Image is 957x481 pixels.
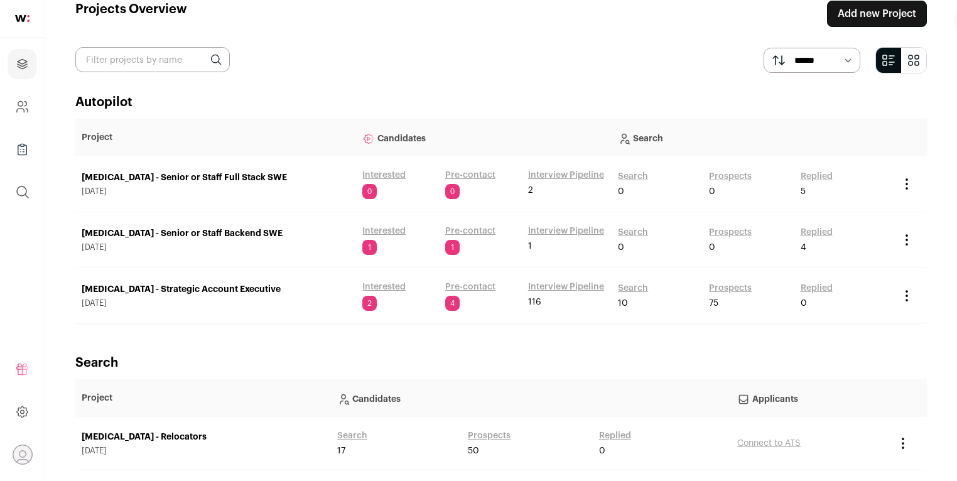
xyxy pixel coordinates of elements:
a: Interview Pipeline [528,169,604,181]
a: Pre-contact [445,225,495,237]
a: Prospects [709,226,752,239]
a: Interested [362,281,406,293]
a: Search [618,282,648,295]
a: [MEDICAL_DATA] - Strategic Account Executive [82,283,350,296]
a: [MEDICAL_DATA] - Relocators [82,431,325,443]
span: 0 [709,185,715,198]
a: Interview Pipeline [528,281,604,293]
p: Applicants [737,386,883,411]
p: Candidates [362,125,605,150]
span: 0 [599,445,605,457]
a: Prospects [709,282,752,295]
a: [MEDICAL_DATA] - Senior or Staff Full Stack SWE [82,171,350,184]
a: [MEDICAL_DATA] - Senior or Staff Backend SWE [82,227,350,240]
a: Interview Pipeline [528,225,604,237]
a: Replied [801,170,833,183]
a: Company and ATS Settings [8,92,37,122]
a: Replied [801,282,833,295]
button: Project Actions [899,288,914,303]
span: [DATE] [82,446,325,456]
a: Pre-contact [445,169,495,181]
p: Project [82,131,350,144]
span: 4 [445,296,460,311]
span: 1 [528,240,532,252]
span: 75 [709,297,718,310]
a: Pre-contact [445,281,495,293]
a: Prospects [468,430,511,442]
h2: Search [75,354,927,372]
span: 116 [528,296,541,308]
img: wellfound-shorthand-0d5821cbd27db2630d0214b213865d53afaa358527fdda9d0ea32b1df1b89c2c.svg [15,15,30,22]
a: Replied [801,226,833,239]
a: Connect to ATS [737,439,801,448]
a: Prospects [709,170,752,183]
button: Open dropdown [13,445,33,465]
span: 1 [362,240,377,255]
span: 5 [801,185,806,198]
a: Replied [599,430,631,442]
a: Search [618,226,648,239]
span: 17 [337,445,345,457]
span: 50 [468,445,479,457]
span: 4 [801,241,806,254]
button: Project Actions [899,176,914,192]
a: Company Lists [8,134,37,165]
a: Search [618,170,648,183]
p: Project [82,392,325,404]
span: [DATE] [82,298,350,308]
span: 2 [362,296,377,311]
span: 0 [362,184,377,199]
span: [DATE] [82,186,350,197]
a: Search [337,430,367,442]
a: Projects [8,49,37,79]
span: [DATE] [82,242,350,252]
button: Project Actions [899,232,914,247]
span: 2 [528,184,533,197]
span: 0 [709,241,715,254]
h2: Autopilot [75,94,927,111]
span: 0 [445,184,460,199]
p: Search [618,125,886,150]
input: Filter projects by name [75,47,230,72]
span: 10 [618,297,628,310]
h1: Projects Overview [75,1,187,27]
a: Add new Project [827,1,927,27]
span: 0 [618,185,624,198]
a: Interested [362,169,406,181]
span: 0 [618,241,624,254]
span: 0 [801,297,807,310]
a: Interested [362,225,406,237]
p: Candidates [337,386,725,411]
button: Project Actions [895,436,911,451]
span: 1 [445,240,460,255]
